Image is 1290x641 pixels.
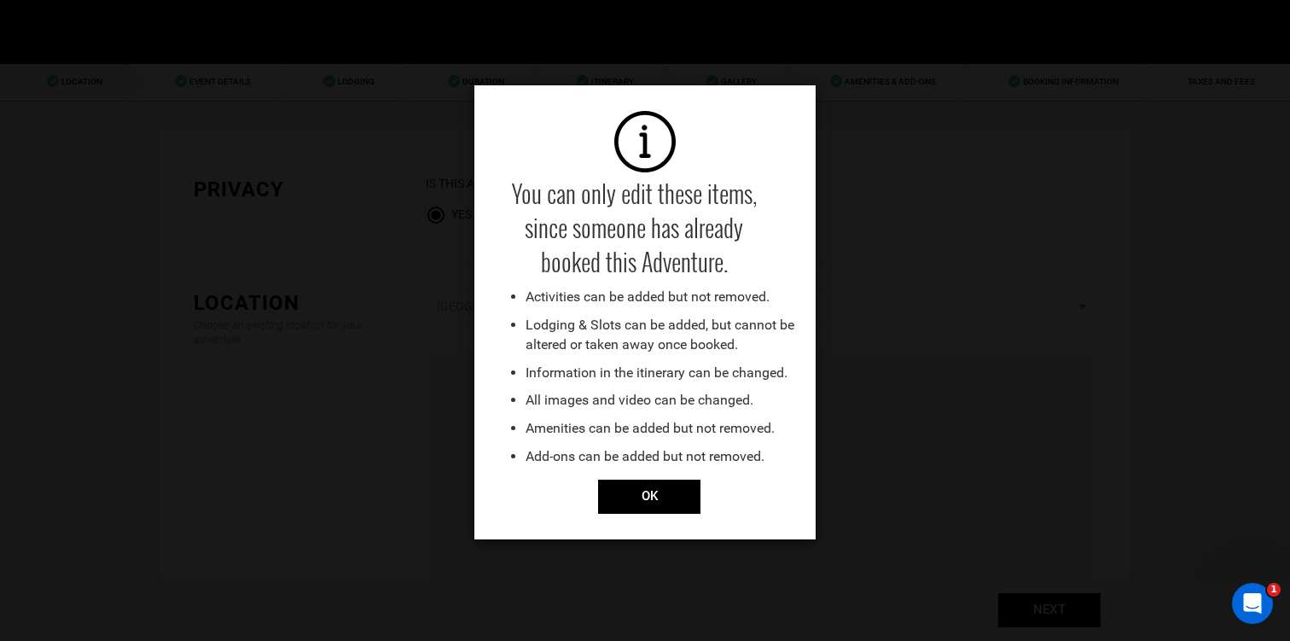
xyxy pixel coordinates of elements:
li: Add-ons can be added but not removed. [526,443,799,471]
h4: You can only edit these items, since someone has already booked this Adventure. [491,172,777,283]
li: Information in the itinerary can be changed. [526,359,799,388]
li: All images and video can be changed. [526,387,799,415]
li: Amenities can be added but not removed. [526,415,799,443]
li: Activities can be added but not removed. [526,283,799,312]
img: images [614,111,676,172]
li: Lodging & Slots can be added, but cannot be altered or taken away once booked. [526,312,799,359]
iframe: Intercom live chat [1232,583,1273,624]
input: OK [598,480,700,514]
span: 1 [1267,583,1281,597]
a: Close [590,487,700,504]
